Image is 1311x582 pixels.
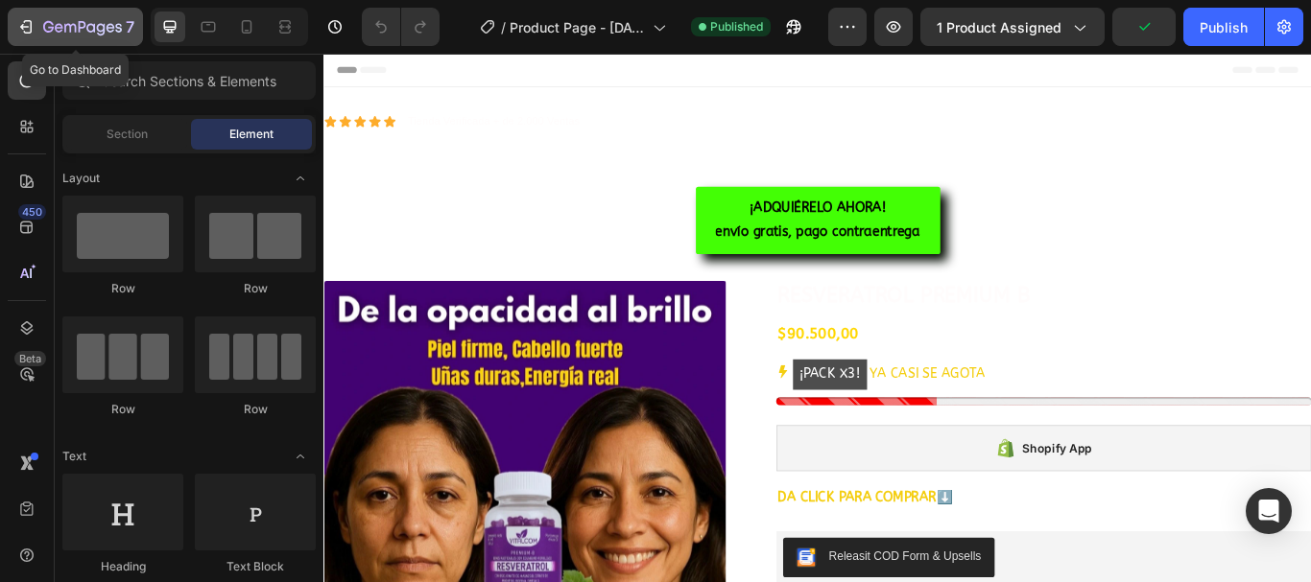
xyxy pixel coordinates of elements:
div: Row [62,401,183,418]
p: DA CLICK PARA COMPRAR [530,504,1151,532]
div: Row [62,280,183,297]
button: <p>¡ADQUIÉRELO AHORA!<br>envío gratis, pago contraentrega</p> [434,155,719,234]
iframe: Design area [323,54,1311,582]
span: Product Page - [DATE] 13:44:18 [510,17,645,37]
div: Shopify App [815,449,896,472]
div: Undo/Redo [362,8,440,46]
span: Element [229,126,274,143]
div: Beta [14,351,46,366]
span: Toggle open [285,441,316,472]
span: Section [107,126,148,143]
span: Toggle open [285,163,316,194]
span: Text [62,448,86,465]
div: Publish [1200,17,1248,37]
mark: ¡PACK X3! [547,357,633,392]
button: Publish [1183,8,1264,46]
span: Published [710,18,763,35]
span: Layout [62,170,100,187]
h1: RESVERATROL PREMIUM B [528,265,1153,300]
div: Text Block [195,558,316,575]
div: 450 [18,204,46,220]
div: Row [195,280,316,297]
div: Row [195,401,316,418]
div: $90.500,00 [528,314,1153,340]
span: ⬇️ [715,508,734,526]
div: Heading [62,558,183,575]
p: YA CASI SE AGOTA [547,356,772,393]
span: 1 product assigned [937,17,1061,37]
div: Open Intercom Messenger [1246,488,1292,534]
button: 7 [8,8,143,46]
p: ¡ADQUIÉRELO AHORA! envío gratis, pago contraentrega [457,167,696,222]
p: 7 [126,15,134,38]
input: Search Sections & Elements [62,61,316,100]
span: / [501,17,506,37]
button: 1 product assigned [920,8,1105,46]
